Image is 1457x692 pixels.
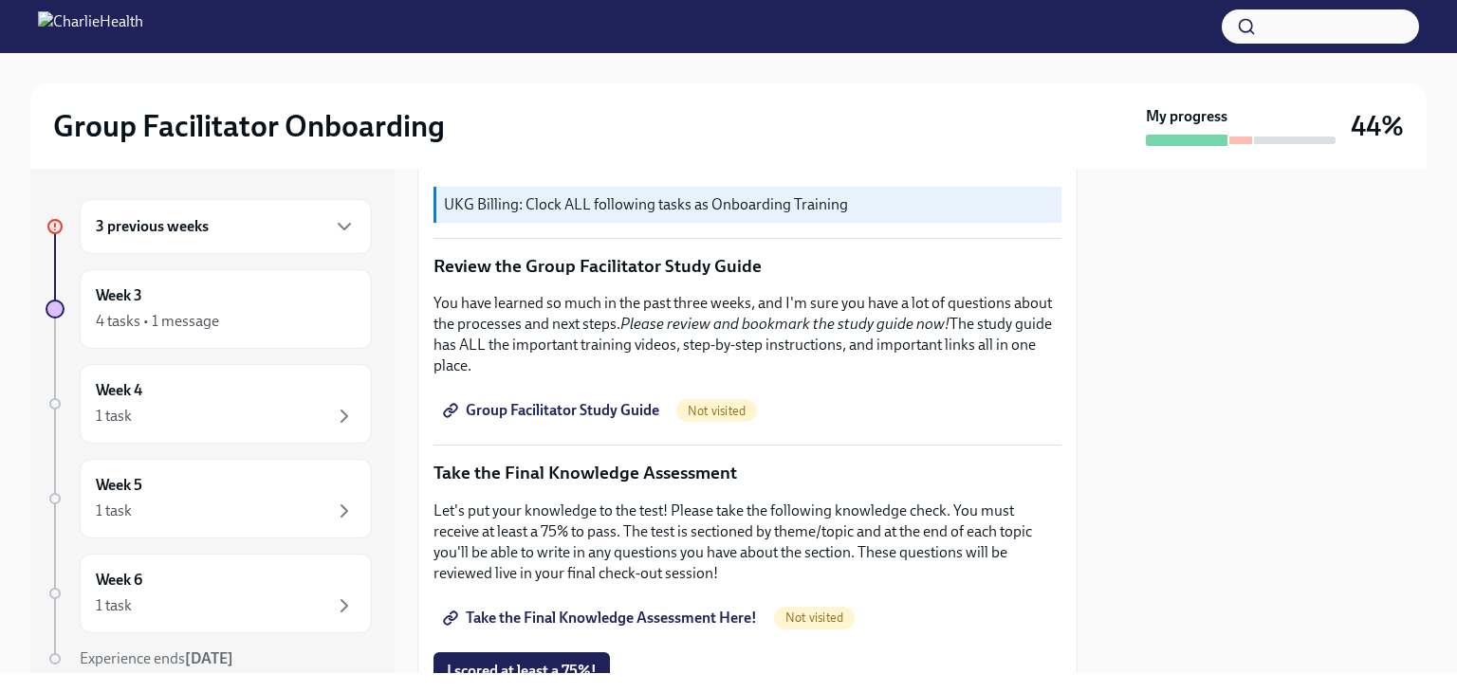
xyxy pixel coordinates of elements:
a: Week 51 task [46,459,372,538]
p: Take the Final Knowledge Assessment [433,461,1061,485]
a: Week 34 tasks • 1 message [46,269,372,349]
em: Please review and bookmark the study guide now! [620,315,950,333]
strong: My progress [1146,106,1227,127]
div: 4 tasks • 1 message [96,311,219,332]
a: Group Facilitator Study Guide [433,392,673,429]
h6: Week 6 [96,570,142,591]
h6: Week 5 [96,475,142,496]
span: Not visited [676,404,757,418]
p: You have learned so much in the past three weeks, and I'm sure you have a lot of questions about ... [433,293,1061,376]
h2: Group Facilitator Onboarding [53,107,445,145]
a: Week 61 task [46,554,372,633]
h6: Week 4 [96,380,142,401]
span: I scored at least a 75%! [447,662,597,681]
div: 3 previous weeks [80,199,372,254]
a: Week 41 task [46,364,372,444]
span: Take the Final Knowledge Assessment Here! [447,609,757,628]
h6: 3 previous weeks [96,216,209,237]
p: Review the Group Facilitator Study Guide [433,254,1061,279]
p: UKG Billing: Clock ALL following tasks as Onboarding Training [444,194,1054,215]
span: Group Facilitator Study Guide [447,401,659,420]
span: Not visited [774,610,855,625]
div: 1 task [96,595,132,616]
h6: Week 3 [96,285,142,306]
p: Let's put your knowledge to the test! Please take the following knowledge check. You must receive... [433,501,1061,584]
img: CharlieHealth [38,11,143,42]
div: 1 task [96,501,132,521]
span: Experience ends [80,649,233,667]
strong: [DATE] [185,649,233,667]
div: 1 task [96,406,132,427]
h3: 44% [1351,109,1404,143]
a: Take the Final Knowledge Assessment Here! [433,599,770,637]
button: I scored at least a 75%! [433,652,610,690]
